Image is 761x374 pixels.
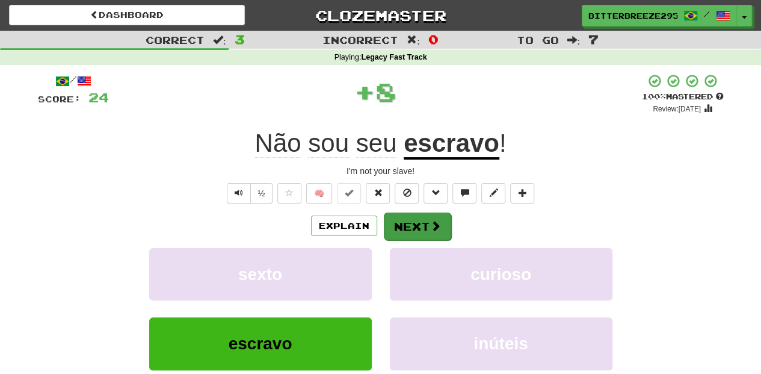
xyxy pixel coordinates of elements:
span: inúteis [473,334,528,353]
span: 100 % [642,92,666,101]
button: Ignore sentence (alt+i) [395,183,419,204]
span: 8 [375,76,396,107]
div: I'm not your slave! [38,165,724,177]
button: Grammar (alt+g) [424,183,448,204]
small: Review: [DATE] [653,105,701,113]
button: Discuss sentence (alt+u) [452,183,476,204]
button: Next [384,213,451,240]
a: Clozemaster [263,5,499,26]
button: inúteis [390,317,612,370]
button: sexto [149,248,372,301]
strong: Legacy Fast Track [361,53,427,61]
span: + [354,73,375,110]
div: Mastered [642,92,724,102]
span: Score: [38,94,81,104]
span: Não [255,129,301,158]
div: Text-to-speech controls [224,183,273,204]
span: : [407,35,420,45]
span: sou [308,129,349,158]
button: escravo [149,317,372,370]
button: Favorite sentence (alt+f) [277,183,301,204]
a: Dashboard [9,5,245,25]
span: : [567,35,580,45]
span: Correct [146,34,205,46]
button: Play sentence audio (ctl+space) [227,183,251,204]
button: Edit sentence (alt+d) [481,183,505,204]
button: Set this sentence to 100% Mastered (alt+m) [337,183,361,204]
span: 3 [235,32,245,46]
span: seu [356,129,397,158]
span: / [704,10,710,18]
button: curioso [390,248,612,301]
button: 🧠 [306,183,332,204]
span: curioso [470,265,531,284]
div: / [38,73,109,89]
u: escravo [404,129,499,160]
span: escravo [229,334,292,353]
button: ½ [250,183,273,204]
span: Incorrect [322,34,398,46]
span: To go [516,34,558,46]
span: 24 [88,90,109,105]
span: : [213,35,226,45]
button: Reset to 0% Mastered (alt+r) [366,183,390,204]
span: ! [499,129,507,157]
button: Add to collection (alt+a) [510,183,534,204]
a: BitterBreeze2956 / [582,5,737,26]
span: 0 [428,32,439,46]
button: Explain [311,216,377,236]
span: sexto [238,265,282,284]
span: BitterBreeze2956 [588,10,677,21]
span: 7 [588,32,599,46]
